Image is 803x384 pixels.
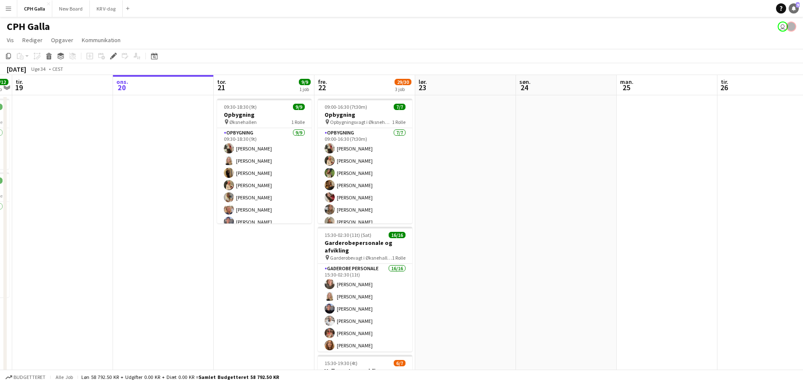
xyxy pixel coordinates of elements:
app-user-avatar: Elsa Weman [786,21,796,32]
span: tir. [16,78,23,86]
span: ons. [116,78,128,86]
h1: CPH Galla [7,20,50,33]
span: 25 [619,83,634,92]
a: Opgaver [48,35,77,46]
h3: Opbygning [318,111,412,118]
h3: Opbygning [217,111,312,118]
span: Øksnehallen [229,119,257,125]
div: [DATE] [7,65,26,73]
h3: Velkomst og guiding [318,367,412,375]
span: 6/7 [394,360,406,366]
span: Uge 34 [28,66,49,72]
span: 1 Rolle [392,255,406,261]
span: 09:30-18:30 (9t) [224,104,257,110]
span: 16/16 [389,232,406,238]
span: 22 [317,83,327,92]
span: 09:00-16:30 (7t30m) [325,104,367,110]
span: 19 [14,83,23,92]
span: 23 [417,83,427,92]
a: Kommunikation [78,35,124,46]
app-job-card: 09:30-18:30 (9t)9/9Opbygning Øksnehallen1 RolleOpbygning9/909:30-18:30 (9t)[PERSON_NAME][PERSON_N... [217,99,312,223]
span: 24 [518,83,531,92]
span: 29/30 [395,79,411,85]
div: 1 job [299,86,310,92]
span: Kommunikation [82,36,121,44]
div: 3 job [395,86,411,92]
a: Vis [3,35,17,46]
span: 15:30-19:30 (4t) [325,360,357,366]
span: 21 [216,83,226,92]
app-card-role: Opbygning7/709:00-16:30 (7t30m)[PERSON_NAME][PERSON_NAME][PERSON_NAME][PERSON_NAME][PERSON_NAME][... [318,128,412,230]
span: 15:30-02:30 (11t) (Sat) [325,232,371,238]
button: New Board [52,0,90,17]
span: 20 [115,83,128,92]
span: man. [620,78,634,86]
span: tor. [217,78,226,86]
span: lør. [419,78,427,86]
span: Vis [7,36,14,44]
a: 9 [789,3,799,13]
button: KR V-dag [90,0,123,17]
span: 7/7 [394,104,406,110]
span: 9/9 [299,79,311,85]
button: Budgetteret [4,373,47,382]
span: søn. [519,78,531,86]
app-card-role: Opbygning9/909:30-18:30 (9t)[PERSON_NAME][PERSON_NAME][PERSON_NAME][PERSON_NAME][PERSON_NAME][PER... [217,128,312,257]
span: Opbygningsvagt i Øksnehallen til stor gallafest [330,119,392,125]
span: tir. [721,78,728,86]
span: 26 [720,83,728,92]
span: Garderobevagt i Øksnehallen til stor gallafest [330,255,392,261]
app-job-card: 09:00-16:30 (7t30m)7/7Opbygning Opbygningsvagt i Øksnehallen til stor gallafest1 RolleOpbygning7/... [318,99,412,223]
span: Samlet budgetteret 58 792.50 KR [199,374,279,380]
div: CEST [52,66,63,72]
span: 1 Rolle [291,119,305,125]
span: Rediger [22,36,43,44]
div: Løn 58 792.50 KR + Udgifter 0.00 KR + Diæt 0.00 KR = [81,374,279,380]
span: 1 Rolle [392,119,406,125]
app-user-avatar: Carla Sørensen [778,21,788,32]
span: Alle job [54,374,74,380]
button: CPH Galla [17,0,52,17]
h3: Garderobepersonale og afvikling [318,239,412,254]
app-job-card: 15:30-02:30 (11t) (Sat)16/16Garderobepersonale og afvikling Garderobevagt i Øksnehallen til stor ... [318,227,412,352]
span: 9 [796,2,800,8]
a: Rediger [19,35,46,46]
span: fre. [318,78,327,86]
span: Budgetteret [13,374,46,380]
span: Opgaver [51,36,73,44]
span: 9/9 [293,104,305,110]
